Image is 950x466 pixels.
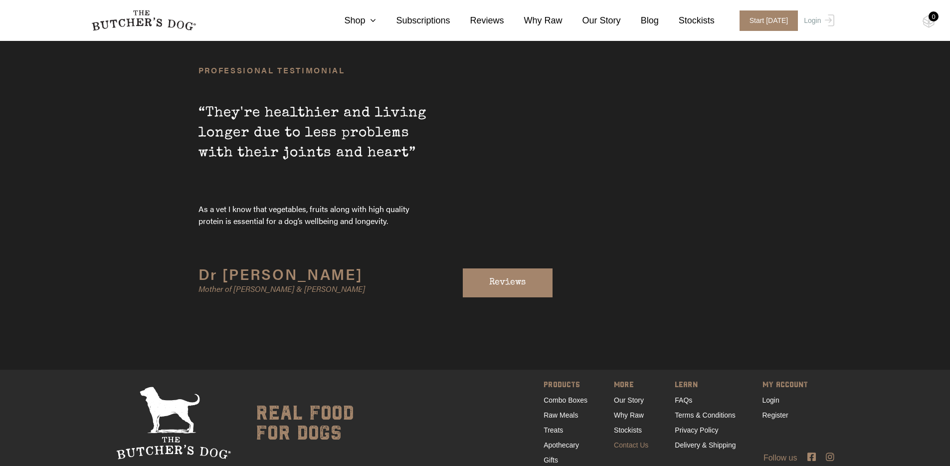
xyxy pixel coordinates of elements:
a: Reviews [463,268,553,297]
div: 0 [929,11,939,21]
a: Register [762,411,788,419]
span: Start [DATE] [740,10,798,31]
a: Blog [621,14,659,27]
a: Shop [324,14,376,27]
div: real food for dogs [246,387,354,460]
a: Why Raw [614,411,644,419]
a: Contact Us [614,441,648,449]
img: TBD_Cart-Empty.png [923,15,935,28]
iframe: The Butcher&rsquo;s Dog &reg; | Dr Louise [464,67,752,227]
a: Our Story [614,396,644,404]
a: Login [801,10,834,31]
a: Stockists [614,426,642,434]
a: Raw Meals [544,411,578,419]
span: MORE [614,379,648,393]
span: PRODUCTS [544,379,587,393]
span: As a vet I know that vegetables, fruits along with high quality protein is essential for a dog’s ... [198,203,433,227]
span: PROFESSIONAL TESTIMONIAL [198,67,433,73]
a: Combo Boxes [544,396,587,404]
a: Gifts [544,456,558,464]
div: Follow us [76,452,874,464]
a: Our Story [563,14,621,27]
span: “They're healthier and living longer due to less problems with their joints and heart” [198,73,433,203]
a: Apothecary [544,441,579,449]
span: MY ACCOUNT [762,379,808,393]
a: Privacy Policy [675,426,718,434]
a: Terms & Conditions [675,411,735,419]
span: LEARN [675,379,736,393]
div: Mother of [PERSON_NAME] & [PERSON_NAME] [198,281,433,296]
a: Reviews [450,14,504,27]
a: Login [762,396,779,404]
a: Stockists [659,14,715,27]
a: Why Raw [504,14,563,27]
div: Dr [PERSON_NAME] [198,267,433,281]
a: FAQs [675,396,692,404]
a: Delivery & Shipping [675,441,736,449]
a: Start [DATE] [730,10,802,31]
a: Subscriptions [376,14,450,27]
a: Treats [544,426,563,434]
